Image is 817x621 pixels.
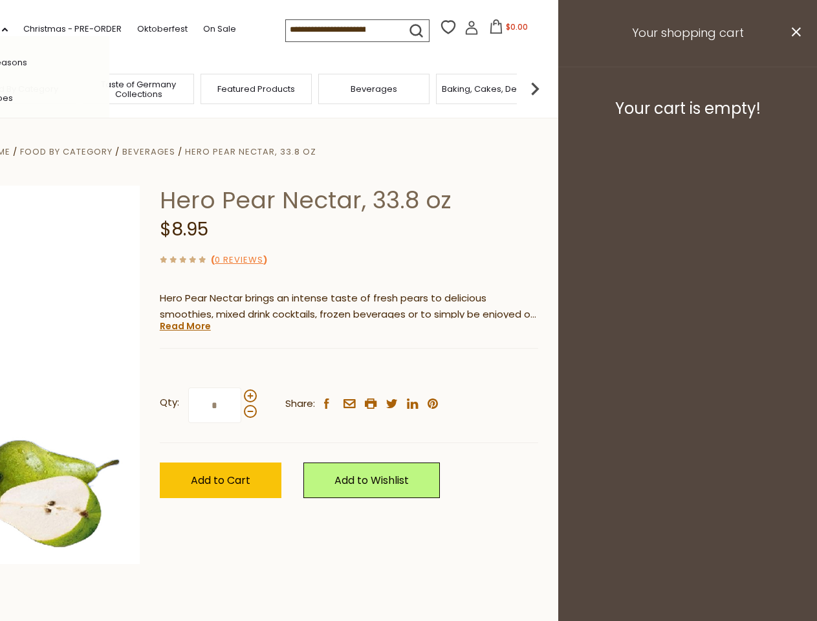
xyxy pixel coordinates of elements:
[122,146,175,158] a: Beverages
[481,19,536,39] button: $0.00
[191,473,250,488] span: Add to Cart
[303,463,440,498] a: Add to Wishlist
[87,80,190,99] a: Taste of Germany Collections
[160,217,208,242] span: $8.95
[160,290,538,323] p: Hero Pear Nectar brings an intense taste of fresh pears to delicious smoothies, mixed drink cockt...
[20,146,113,158] a: Food By Category
[160,186,538,215] h1: Hero Pear Nectar, 33.8 oz
[285,396,315,412] span: Share:
[185,146,316,158] a: Hero Pear Nectar, 33.8 oz
[351,84,397,94] a: Beverages
[506,21,528,32] span: $0.00
[137,22,188,36] a: Oktoberfest
[160,463,281,498] button: Add to Cart
[522,76,548,102] img: next arrow
[23,22,122,36] a: Christmas - PRE-ORDER
[215,254,263,267] a: 0 Reviews
[217,84,295,94] a: Featured Products
[160,395,179,411] strong: Qty:
[160,320,211,332] a: Read More
[442,84,542,94] a: Baking, Cakes, Desserts
[574,99,801,118] h3: Your cart is empty!
[203,22,236,36] a: On Sale
[188,387,241,423] input: Qty:
[211,254,267,266] span: ( )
